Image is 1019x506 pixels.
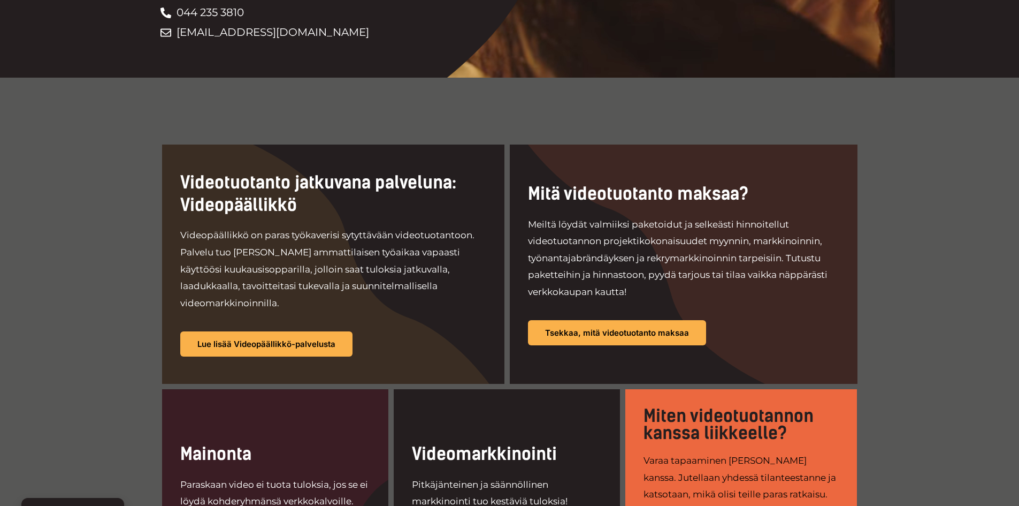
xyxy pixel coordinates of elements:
[160,3,655,22] a: 044 235 3810
[528,216,839,301] p: Meiltä löydät valmiiksi paketoidut ja selkeästi hinnoitellut videotuotannon projektikokonaisuudet...
[180,331,353,357] a: Lue lisää Videopäällikkö-palvelusta
[643,407,839,442] p: Miten videotuotannon kanssa liikkeelle?
[412,443,602,466] h2: Videomarkkinointi
[197,340,335,348] span: Lue lisää Videopäällikkö-palvelusta
[180,227,486,312] p: Videopäällikkö on paras työkaverisi sytyttävään videotuotantoon. Palvelu tuo [PERSON_NAME] ammatt...
[174,3,244,22] span: 044 235 3810
[180,172,486,216] h2: Videotuotanto jatkuvana palveluna: Videopäällikkö
[180,443,370,466] h2: Mainonta
[528,320,706,345] a: Tsekkaa, mitä videotuotanto maksaa
[545,329,689,337] span: Tsekkaa, mitä videotuotanto maksaa
[174,22,369,42] span: [EMAIL_ADDRESS][DOMAIN_NAME]
[160,22,655,42] a: [EMAIL_ADDRESS][DOMAIN_NAME]
[528,183,839,206] h2: Mitä videotuotanto maksaa?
